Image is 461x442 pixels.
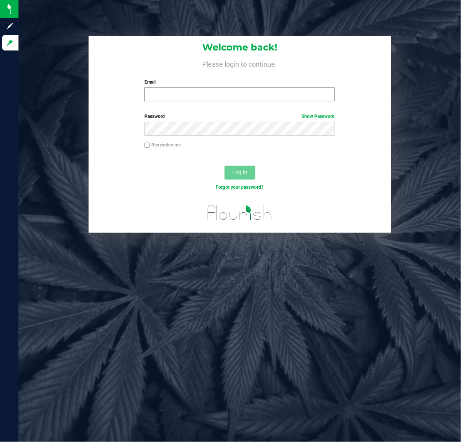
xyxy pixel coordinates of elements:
[6,22,13,30] inline-svg: Sign up
[144,79,335,86] label: Email
[89,42,391,52] h1: Welcome back!
[144,114,165,119] span: Password
[232,169,247,175] span: Log In
[302,114,335,119] a: Show Password
[89,59,391,68] h4: Please login to continue.
[202,199,278,227] img: flourish_logo.svg
[144,143,150,148] input: Remember me
[6,39,13,47] inline-svg: Log in
[144,141,181,148] label: Remember me
[216,185,263,190] a: Forgot your password?
[225,166,255,180] button: Log In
